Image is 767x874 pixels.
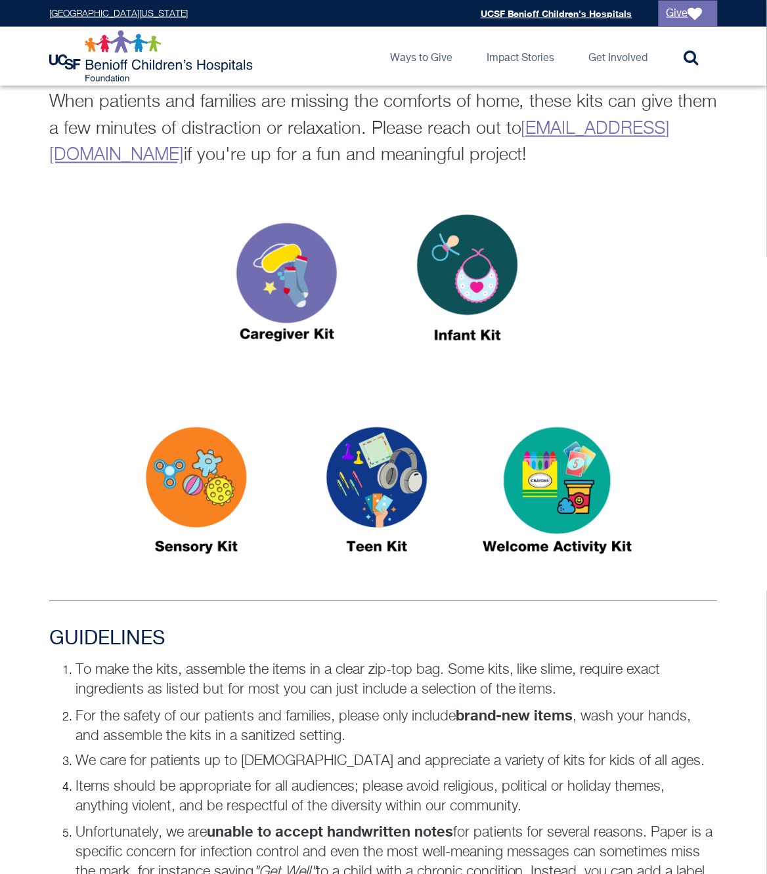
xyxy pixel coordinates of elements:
p: For the safety of our patients and families, please only include , wash your hands, and assemble ... [76,706,718,747]
p: To make the kits, assemble the items in a clear zip-top bag. Some kits, like slime, require exact... [76,661,718,700]
a: [GEOGRAPHIC_DATA][US_STATE] [49,9,188,18]
h3: GUIDELINES [49,628,718,652]
a: Impact Stories [476,27,565,86]
img: Teen Kit [295,402,459,591]
img: Sensory Kits [114,402,278,591]
a: UCSF Benioff Children's Hospitals [481,8,632,19]
p: We care for patients up to [DEMOGRAPHIC_DATA] and appreciate a variety of kits for kids of all ages. [76,752,718,772]
strong: brand-new items [456,707,573,724]
a: Ways to Give [380,27,463,86]
img: infant kit [385,190,550,379]
p: Items should be appropriate for all audiences; please avoid religious, political or holiday theme... [76,778,718,817]
a: Give [659,1,718,27]
a: Get Involved [579,27,659,86]
img: Activity Kits [475,402,640,591]
img: Logo for UCSF Benioff Children's Hospitals Foundation [49,30,256,83]
p: When patients and families are missing the comforts of home, these kits can give them a few minut... [49,90,718,170]
strong: unable to accept handwritten notes [207,823,453,841]
img: caregiver kit [205,190,369,379]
